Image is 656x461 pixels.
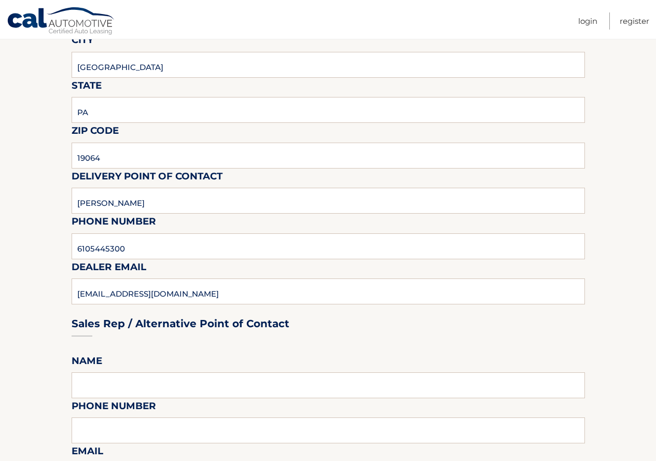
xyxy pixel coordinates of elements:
[72,259,146,278] label: Dealer Email
[72,214,156,233] label: Phone Number
[72,353,102,372] label: Name
[72,169,222,188] label: Delivery Point of Contact
[72,32,93,51] label: City
[620,12,649,30] a: Register
[578,12,597,30] a: Login
[72,398,156,417] label: Phone Number
[72,317,289,330] h3: Sales Rep / Alternative Point of Contact
[72,123,119,142] label: Zip Code
[72,78,102,97] label: State
[7,7,116,37] a: Cal Automotive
